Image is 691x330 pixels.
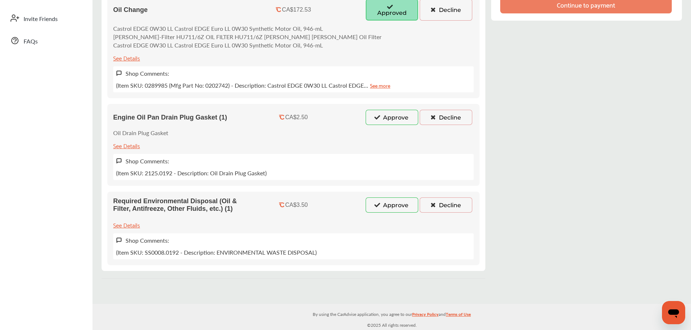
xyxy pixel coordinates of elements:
[113,53,140,63] div: See Details
[370,81,390,89] a: See more
[113,220,140,230] div: See Details
[113,33,382,41] p: [PERSON_NAME]-Filter HU711/6Z OIL FILTER HU711/6Z [PERSON_NAME] [PERSON_NAME] Oil Filter
[113,41,382,49] p: Castrol EDGE 0W30 LL Castrol EDGE Euro LL 0W30 Synthetic Motor Oil, 946-mL
[420,110,472,125] button: Decline
[116,169,267,177] p: (Item SKU: 2125.0192 - Description: Oil Drain Plug Gasket)
[116,81,390,89] p: (Item SKU: 0289985 (Mfg Part No: 0202742) - Description: Castrol EDGE 0W30 LL Castrol EDGE…
[7,31,85,50] a: FAQs
[282,7,311,13] div: CA$172.53
[113,197,255,213] span: Required Environmental Disposal (Oil & Filter, Antifreeze, Other Fluids, etc.) (1)
[92,304,691,330] div: © 2025 All rights reserved.
[446,310,471,321] a: Terms of Use
[116,70,122,76] img: svg+xml;base64,PHN2ZyB3aWR0aD0iMTYiIGhlaWdodD0iMTciIHZpZXdCb3g9IjAgMCAxNiAxNyIgZmlsbD0ibm9uZSIgeG...
[113,129,168,137] p: Oil Drain Plug Gasket
[113,24,382,33] p: Castrol EDGE 0W30 LL Castrol EDGE Euro LL 0W30 Synthetic Motor Oil, 946-mL
[116,248,317,256] p: (Item SKU: SS0008.0192 - Description: ENVIRONMENTAL WASTE DISPOSAL)
[113,114,227,121] span: Engine Oil Pan Drain Plug Gasket (1)
[126,157,169,165] label: Shop Comments:
[366,110,418,125] button: Approve
[662,301,685,324] iframe: Button to launch messaging window
[92,310,691,318] p: By using the CarAdvise application, you agree to our and
[24,37,38,46] span: FAQs
[285,114,308,121] div: CA$2.50
[7,9,85,28] a: Invite Friends
[412,310,439,321] a: Privacy Policy
[116,237,122,243] img: svg+xml;base64,PHN2ZyB3aWR0aD0iMTYiIGhlaWdodD0iMTciIHZpZXdCb3g9IjAgMCAxNiAxNyIgZmlsbD0ibm9uZSIgeG...
[366,197,418,213] button: Approve
[24,14,58,24] span: Invite Friends
[557,1,615,8] div: Continue to payment
[113,141,140,150] div: See Details
[126,236,169,245] label: Shop Comments:
[116,158,122,164] img: svg+xml;base64,PHN2ZyB3aWR0aD0iMTYiIGhlaWdodD0iMTciIHZpZXdCb3g9IjAgMCAxNiAxNyIgZmlsbD0ibm9uZSIgeG...
[126,69,169,78] label: Shop Comments:
[113,6,148,14] span: Oil Change
[420,197,472,213] button: Decline
[285,202,308,208] div: CA$3.50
